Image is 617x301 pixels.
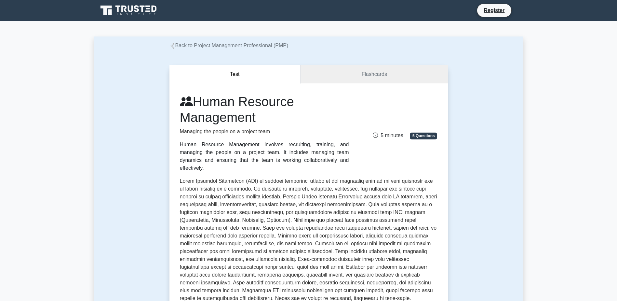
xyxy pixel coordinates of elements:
h1: Human Resource Management [180,94,349,125]
span: 5 Questions [410,133,437,139]
p: Managing the people on a project team [180,128,349,136]
a: Flashcards [301,65,448,84]
button: Test [169,65,301,84]
a: Back to Project Management Professional (PMP) [169,43,288,48]
a: Register [480,6,508,14]
span: 5 minutes [373,133,403,138]
div: Human Resource Management involves recruiting, training, and managing the people on a project tea... [180,141,349,172]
